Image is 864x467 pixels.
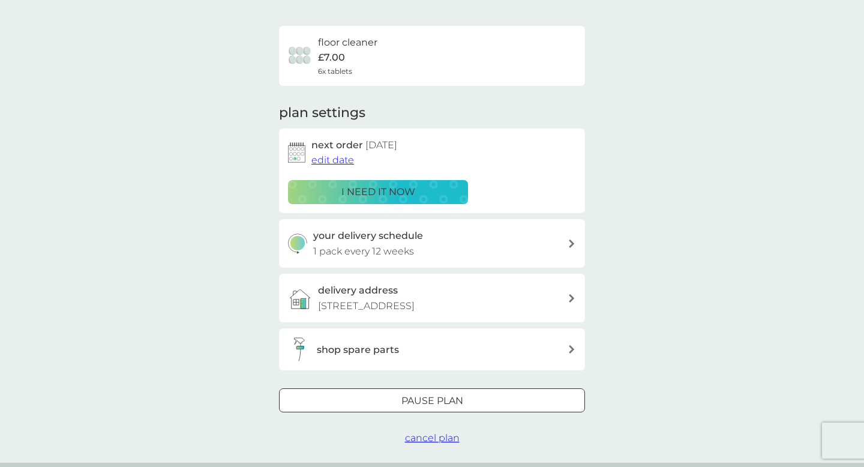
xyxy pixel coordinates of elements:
[313,244,414,259] p: 1 pack every 12 weeks
[318,298,415,314] p: [STREET_ADDRESS]
[341,184,415,200] p: i need it now
[365,139,397,151] span: [DATE]
[317,342,399,358] h3: shop spare parts
[318,35,377,50] h6: floor cleaner
[279,219,585,268] button: your delivery schedule1 pack every 12 weeks
[279,104,365,122] h2: plan settings
[405,430,460,446] button: cancel plan
[288,180,468,204] button: i need it now
[288,44,312,68] img: floor cleaner
[318,50,345,65] p: £7.00
[405,432,460,444] span: cancel plan
[279,274,585,322] a: delivery address[STREET_ADDRESS]
[313,228,423,244] h3: your delivery schedule
[318,283,398,298] h3: delivery address
[311,137,397,153] h2: next order
[401,393,463,409] p: Pause plan
[279,388,585,412] button: Pause plan
[318,65,352,77] span: 6x tablets
[311,152,354,168] button: edit date
[279,328,585,370] button: shop spare parts
[311,154,354,166] span: edit date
